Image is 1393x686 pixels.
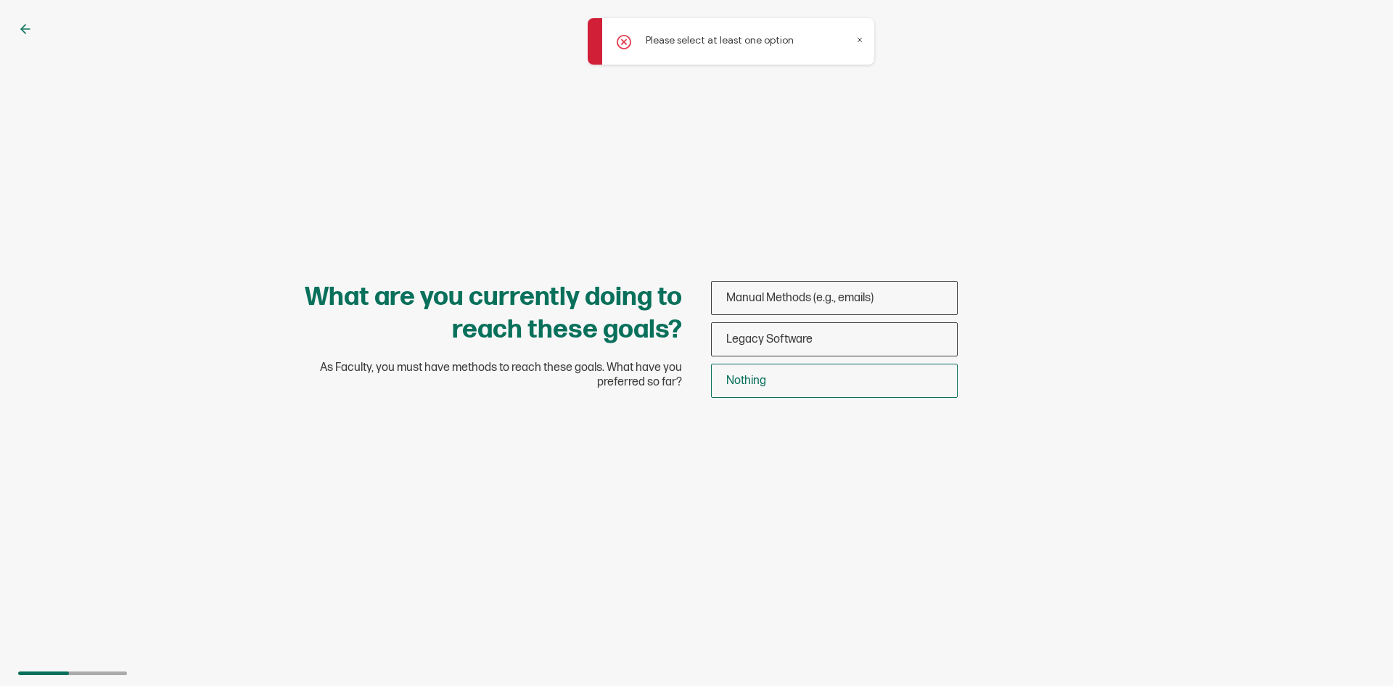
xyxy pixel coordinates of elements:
[726,291,874,305] span: Manual Methods (e.g., emails)
[646,33,794,48] p: Please select at least one option
[726,332,813,346] span: Legacy Software
[276,281,682,346] h1: What are you currently doing to reach these goals?
[276,361,682,390] span: As Faculty, you must have methods to reach these goals. What have you preferred so far?
[726,374,766,388] span: Nothing
[1320,616,1393,686] iframe: Chat Widget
